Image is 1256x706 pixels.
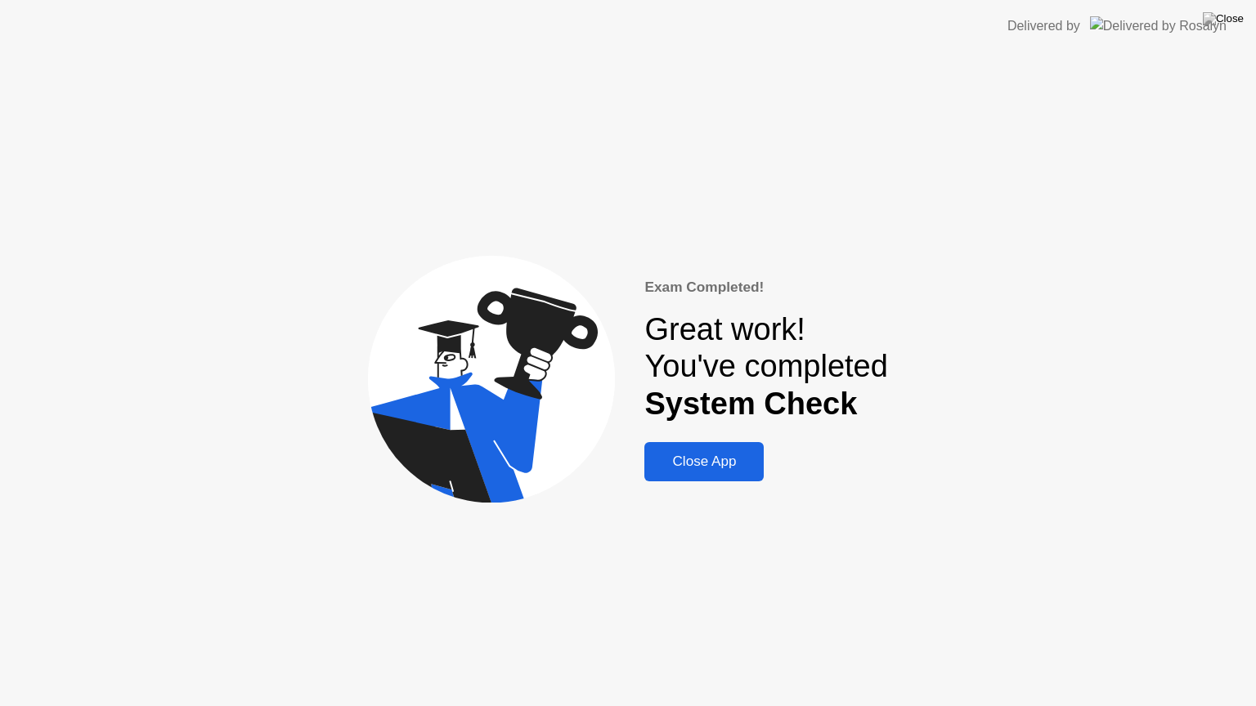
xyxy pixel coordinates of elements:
[1203,12,1244,25] img: Close
[644,442,764,481] button: Close App
[649,454,759,470] div: Close App
[1090,16,1227,35] img: Delivered by Rosalyn
[644,311,887,423] div: Great work! You've completed
[1007,16,1080,36] div: Delivered by
[644,387,857,421] b: System Check
[644,277,887,298] div: Exam Completed!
